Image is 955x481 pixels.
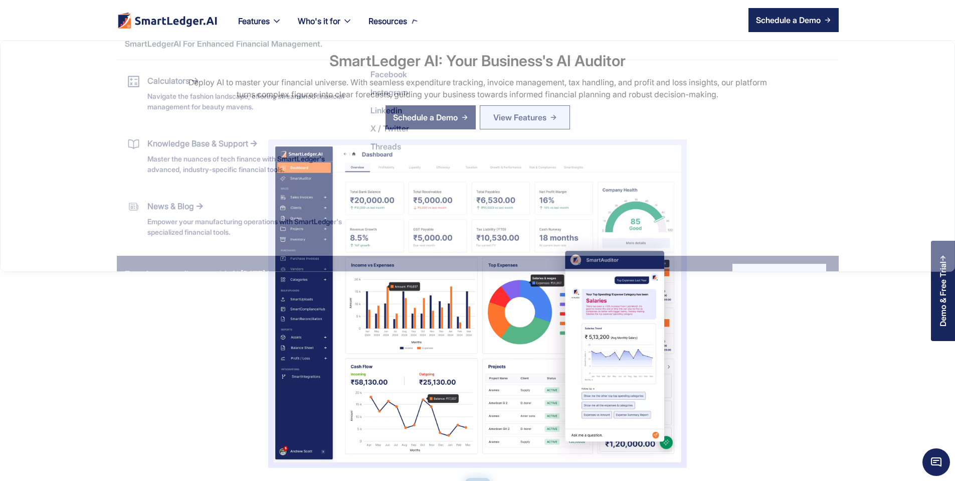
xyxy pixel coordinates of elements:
div: Who's it for [290,14,360,40]
a: Schedule a Demo [732,264,826,288]
a: Knowledge Base & SupportMaster the nuances of tech finance with SmartLedger's advanced, industry-... [122,130,351,191]
a: News & BlogEmpower your manufacturing operations with SmartLedger's specialized financial tools. [122,193,351,253]
a: Instagram [360,83,456,101]
a: Facebook [360,65,456,83]
div: Knowledge Base & Support [147,136,248,150]
div: Features [230,14,290,40]
div: SmartLedgerAI For Enhanced Financial Management. [125,37,839,53]
a: Linkedin [360,101,456,119]
div: Master the nuances of tech finance with SmartLedger's advanced, industry-specific financial tools. [147,153,345,175]
div: X / Twitter [370,121,409,135]
a: X / Twitter [360,119,456,137]
div: News & Blog [147,199,194,213]
img: arrow right icon [825,17,831,23]
div: Empower your manufacturing operations with SmartLedger's specialized financial tools. [147,216,345,237]
a: Schedule a Demo [748,8,839,32]
div: Resources [368,14,407,28]
div: Schedule a Demo [756,14,821,26]
img: footer logo [117,12,218,29]
div: Resources [360,14,427,40]
div: Navigate the fashion landscape; offering streamlined financial management for beauty mavens. [147,91,345,112]
div: Facebook [370,67,407,81]
div: Instagram [370,85,408,99]
div: Features [238,14,270,28]
a: Threads [360,137,456,155]
a: CalculatorsNavigate the fashion landscape; offering streamlined financial management for beauty m... [122,68,351,128]
a: home [117,12,218,29]
div: Demo & Free Trial [938,261,947,327]
span: Chat Widget [922,448,950,476]
div: Who's it for [298,14,340,28]
div: Schedule a Demo [742,270,807,282]
div: Threads [370,139,401,153]
div: Transform your finance with AI [DATE] ! [117,259,277,292]
div: Calculators [147,74,189,88]
div: Linkedin [370,103,402,117]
